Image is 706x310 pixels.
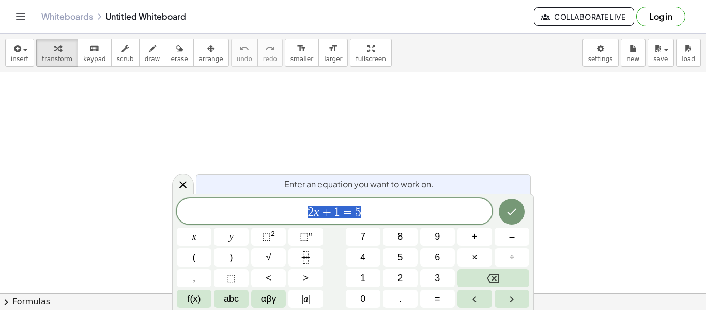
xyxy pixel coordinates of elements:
button: Divide [495,248,529,267]
button: save [648,39,674,67]
button: 1 [346,269,380,287]
span: = [340,206,355,218]
button: Absolute value [288,290,323,308]
span: y [229,230,234,244]
span: ⬚ [262,231,271,242]
span: + [472,230,478,244]
button: new [621,39,646,67]
span: ( [193,250,196,264]
span: 8 [397,230,403,244]
sup: 2 [271,230,275,238]
span: ) [230,250,233,264]
button: Toggle navigation [12,8,29,25]
span: arrange [199,55,223,63]
a: Whiteboards [41,11,93,22]
span: 5 [397,250,403,264]
span: 1 [360,271,365,285]
i: redo [265,42,275,55]
button: format_sizesmaller [285,39,319,67]
button: Fraction [288,248,323,267]
button: Alphabet [214,290,249,308]
button: 3 [420,269,455,287]
span: 5 [355,206,361,218]
span: draw [145,55,160,63]
span: f(x) [188,292,201,306]
span: αβγ [261,292,277,306]
span: 4 [360,250,365,264]
button: Greater than [288,269,323,287]
button: Functions [177,290,211,308]
span: 3 [435,271,440,285]
span: smaller [290,55,313,63]
span: 6 [435,250,440,264]
button: format_sizelarger [318,39,348,67]
i: undo [239,42,249,55]
button: Square root [251,248,286,267]
span: redo [263,55,277,63]
span: – [509,230,514,244]
span: , [193,271,195,285]
button: undoundo [231,39,258,67]
span: larger [324,55,342,63]
button: keyboardkeypad [78,39,112,67]
span: ⬚ [300,231,309,242]
span: 1 [334,206,340,218]
span: 2 [397,271,403,285]
button: x [177,228,211,246]
button: 4 [346,248,380,267]
var: x [314,205,319,218]
button: 5 [383,248,418,267]
button: ) [214,248,249,267]
i: format_size [297,42,306,55]
sup: n [309,230,312,238]
span: settings [588,55,613,63]
span: erase [171,55,188,63]
span: 2 [308,206,314,218]
span: √ [266,250,271,264]
button: erase [165,39,193,67]
span: 7 [360,230,365,244]
span: Enter an equation you want to work on. [284,178,434,190]
span: 0 [360,292,365,306]
button: transform [36,39,78,67]
button: , [177,269,211,287]
span: save [653,55,668,63]
span: scrub [117,55,134,63]
span: . [399,292,402,306]
span: ⬚ [227,271,236,285]
button: 2 [383,269,418,287]
button: Done [499,199,525,225]
span: > [303,271,309,285]
span: x [192,230,196,244]
button: Superscript [288,228,323,246]
button: y [214,228,249,246]
span: Collaborate Live [543,12,625,21]
span: new [626,55,639,63]
button: Placeholder [214,269,249,287]
button: Greek alphabet [251,290,286,308]
button: Collaborate Live [534,7,634,26]
button: load [676,39,701,67]
button: Backspace [457,269,529,287]
button: insert [5,39,34,67]
span: abc [224,292,239,306]
button: redoredo [257,39,283,67]
span: = [435,292,440,306]
button: Squared [251,228,286,246]
button: 8 [383,228,418,246]
span: | [308,293,310,304]
button: Times [457,248,492,267]
button: Less than [251,269,286,287]
button: 0 [346,290,380,308]
i: keyboard [89,42,99,55]
button: draw [139,39,166,67]
button: Equals [420,290,455,308]
button: Plus [457,228,492,246]
button: Minus [495,228,529,246]
span: 9 [435,230,440,244]
span: insert [11,55,28,63]
button: arrange [193,39,229,67]
button: settings [582,39,619,67]
button: Left arrow [457,290,492,308]
span: | [302,293,304,304]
